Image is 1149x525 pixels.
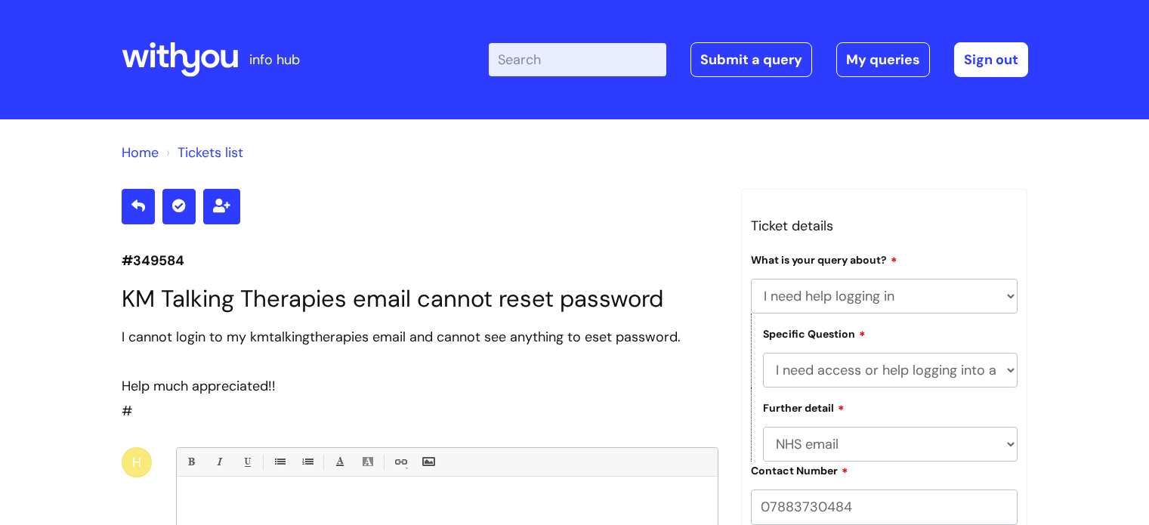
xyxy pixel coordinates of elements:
[751,462,848,477] label: Contact Number
[162,141,243,165] li: Tickets list
[489,43,666,76] input: Search
[122,144,159,162] a: Home
[237,452,256,471] a: Underline(Ctrl-U)
[270,452,289,471] a: • Unordered List (Ctrl-Shift-7)
[181,452,200,471] a: Bold (Ctrl-B)
[358,452,377,471] a: Back Color
[419,452,437,471] a: Insert Image...
[763,400,845,415] label: Further detail
[391,452,409,471] a: Link
[122,325,718,349] div: I cannot login to my kmtalkingtherapies email and cannot see anything to eset password.
[122,141,159,165] li: Solution home
[122,249,718,273] p: #349584
[249,48,300,72] p: info hub
[690,42,812,77] a: Submit a query
[489,42,1028,77] div: | -
[298,452,317,471] a: 1. Ordered List (Ctrl-Shift-8)
[763,326,866,341] label: Specific Question
[178,144,243,162] a: Tickets list
[122,325,718,423] div: #
[751,252,897,267] label: What is your query about?
[122,447,152,477] div: H
[122,374,718,398] div: Help much appreciated!!
[330,452,349,471] a: Font Color
[122,285,718,313] h1: KM Talking Therapies email cannot reset password
[751,214,1018,238] h3: Ticket details
[836,42,930,77] a: My queries
[954,42,1028,77] a: Sign out
[209,452,228,471] a: Italic (Ctrl-I)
